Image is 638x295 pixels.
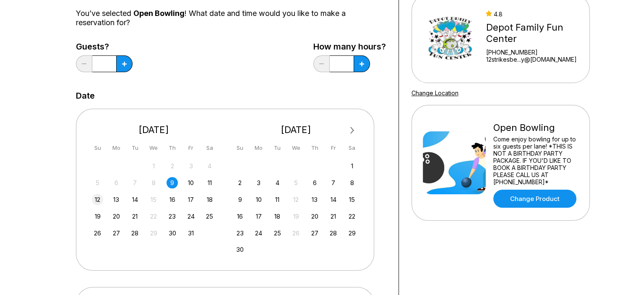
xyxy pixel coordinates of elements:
div: Choose Sunday, November 30th, 2025 [234,244,246,255]
div: Choose Monday, October 27th, 2025 [111,227,122,239]
label: How many hours? [313,42,386,51]
div: Choose Friday, October 10th, 2025 [185,177,197,188]
div: Open Bowling [493,122,578,133]
div: Choose Sunday, October 26th, 2025 [92,227,103,239]
img: Depot Family Fun Center [423,7,479,70]
div: Choose Friday, November 7th, 2025 [328,177,339,188]
div: [DATE] [231,124,361,136]
div: Choose Thursday, October 16th, 2025 [167,194,178,205]
div: Choose Monday, October 13th, 2025 [111,194,122,205]
div: Choose Sunday, November 2nd, 2025 [234,177,246,188]
div: Choose Tuesday, November 25th, 2025 [272,227,283,239]
div: Tu [272,142,283,154]
div: Choose Sunday, October 19th, 2025 [92,211,103,222]
div: Choose Friday, October 31st, 2025 [185,227,197,239]
div: Depot Family Fun Center [486,22,583,44]
div: Sa [204,142,215,154]
div: Choose Sunday, November 23rd, 2025 [234,227,246,239]
div: Not available Wednesday, October 1st, 2025 [148,160,159,172]
div: 4.8 [486,10,583,18]
div: Choose Tuesday, October 28th, 2025 [129,227,141,239]
div: Fr [328,142,339,154]
div: Choose Friday, October 17th, 2025 [185,194,197,205]
div: Choose Thursday, November 13th, 2025 [309,194,320,205]
a: 12strikesbe...y@[DOMAIN_NAME] [486,56,583,63]
div: You’ve selected ! What date and time would you like to make a reservation for? [76,9,386,27]
div: Not available Wednesday, November 19th, 2025 [290,211,302,222]
div: Not available Wednesday, October 15th, 2025 [148,194,159,205]
div: Not available Monday, October 6th, 2025 [111,177,122,188]
div: Choose Friday, October 24th, 2025 [185,211,197,222]
div: Choose Tuesday, November 11th, 2025 [272,194,283,205]
div: Not available Saturday, October 4th, 2025 [204,160,215,172]
button: Next Month [346,124,359,137]
div: Not available Tuesday, October 7th, 2025 [129,177,141,188]
div: Choose Thursday, November 27th, 2025 [309,227,320,239]
a: Change Product [493,190,576,208]
div: Choose Thursday, November 6th, 2025 [309,177,320,188]
img: Open Bowling [423,131,486,194]
div: Su [234,142,246,154]
div: Choose Thursday, October 23rd, 2025 [167,211,178,222]
div: Choose Monday, October 20th, 2025 [111,211,122,222]
div: Tu [129,142,141,154]
div: Choose Thursday, November 20th, 2025 [309,211,320,222]
div: Choose Tuesday, October 21st, 2025 [129,211,141,222]
div: We [148,142,159,154]
div: Su [92,142,103,154]
div: Choose Thursday, October 9th, 2025 [167,177,178,188]
div: We [290,142,302,154]
div: Choose Friday, November 14th, 2025 [328,194,339,205]
div: Choose Saturday, October 11th, 2025 [204,177,215,188]
div: Choose Monday, November 17th, 2025 [253,211,264,222]
div: Not available Wednesday, October 29th, 2025 [148,227,159,239]
div: Choose Thursday, October 30th, 2025 [167,227,178,239]
div: Choose Saturday, November 8th, 2025 [346,177,358,188]
div: Choose Sunday, November 16th, 2025 [234,211,246,222]
div: Not available Friday, October 3rd, 2025 [185,160,197,172]
div: Choose Monday, November 3rd, 2025 [253,177,264,188]
div: Not available Sunday, October 5th, 2025 [92,177,103,188]
div: Choose Sunday, October 12th, 2025 [92,194,103,205]
div: Choose Monday, November 10th, 2025 [253,194,264,205]
div: Th [167,142,178,154]
div: Choose Saturday, November 1st, 2025 [346,160,358,172]
div: Sa [346,142,358,154]
div: Choose Friday, November 28th, 2025 [328,227,339,239]
a: Change Location [411,89,458,97]
div: Not available Wednesday, November 26th, 2025 [290,227,302,239]
div: Choose Sunday, November 9th, 2025 [234,194,246,205]
div: Not available Wednesday, November 5th, 2025 [290,177,302,188]
span: Open Bowling [133,9,185,18]
div: Th [309,142,320,154]
div: Fr [185,142,197,154]
div: Choose Monday, November 24th, 2025 [253,227,264,239]
div: Not available Wednesday, October 8th, 2025 [148,177,159,188]
div: [PHONE_NUMBER] [486,49,583,56]
div: Choose Saturday, November 29th, 2025 [346,227,358,239]
div: Not available Wednesday, November 12th, 2025 [290,194,302,205]
div: Choose Friday, November 21st, 2025 [328,211,339,222]
div: Choose Saturday, October 18th, 2025 [204,194,215,205]
div: Come enjoy bowling for up to six guests per lane! *THIS IS NOT A BIRTHDAY PARTY PACKAGE. IF YOU'D... [493,136,578,185]
label: Date [76,91,95,100]
div: month 2025-11 [233,159,359,256]
div: Mo [253,142,264,154]
div: month 2025-10 [91,159,217,239]
div: Not available Thursday, October 2nd, 2025 [167,160,178,172]
div: Choose Saturday, November 15th, 2025 [346,194,358,205]
div: Choose Saturday, October 25th, 2025 [204,211,215,222]
div: [DATE] [89,124,219,136]
div: Not available Wednesday, October 22nd, 2025 [148,211,159,222]
div: Choose Saturday, November 22nd, 2025 [346,211,358,222]
div: Choose Tuesday, November 4th, 2025 [272,177,283,188]
div: Choose Tuesday, October 14th, 2025 [129,194,141,205]
label: Guests? [76,42,133,51]
div: Choose Tuesday, November 18th, 2025 [272,211,283,222]
div: Mo [111,142,122,154]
